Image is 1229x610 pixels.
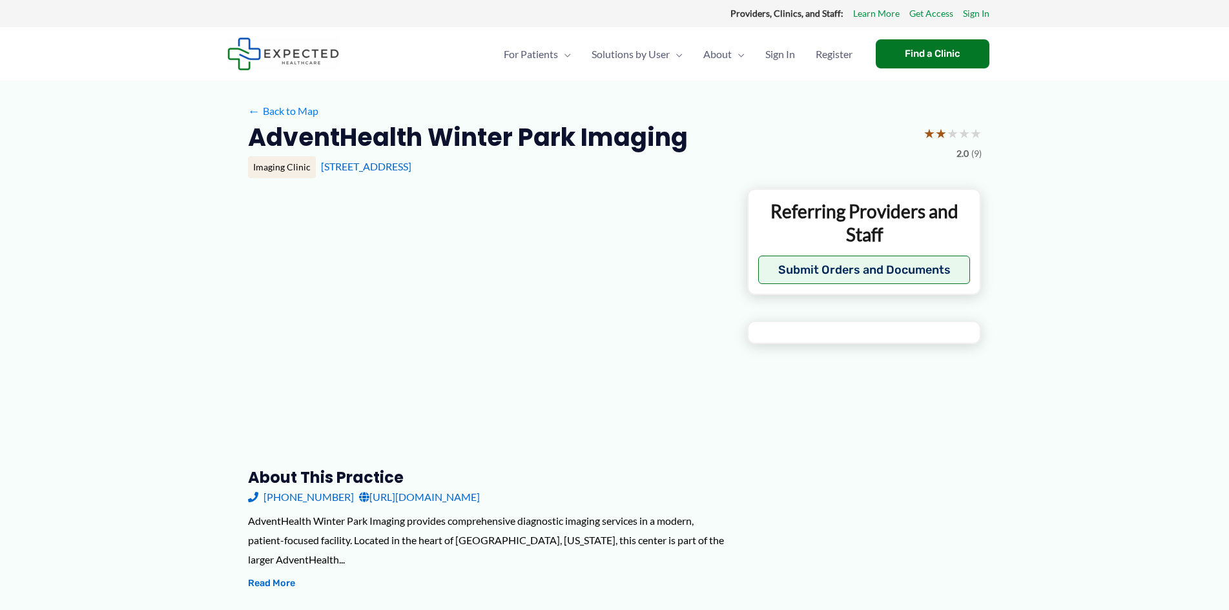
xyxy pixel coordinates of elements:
a: [STREET_ADDRESS] [321,160,411,172]
h3: About this practice [248,467,727,487]
nav: Primary Site Navigation [493,32,863,77]
span: ★ [970,121,982,145]
span: For Patients [504,32,558,77]
a: Solutions by UserMenu Toggle [581,32,693,77]
span: ★ [935,121,947,145]
a: Sign In [963,5,989,22]
a: For PatientsMenu Toggle [493,32,581,77]
a: Learn More [853,5,900,22]
a: Get Access [909,5,953,22]
div: Imaging Clinic [248,156,316,178]
h2: AdventHealth Winter Park Imaging [248,121,688,153]
span: (9) [971,145,982,162]
span: Register [816,32,852,77]
span: ★ [924,121,935,145]
a: Find a Clinic [876,39,989,68]
a: ←Back to Map [248,101,318,121]
a: [URL][DOMAIN_NAME] [359,487,480,507]
span: 2.0 [956,145,969,162]
span: ★ [958,121,970,145]
span: Menu Toggle [670,32,683,77]
a: Register [805,32,863,77]
span: Menu Toggle [558,32,571,77]
p: Referring Providers and Staff [758,199,971,247]
button: Read More [248,576,295,591]
button: Submit Orders and Documents [758,256,971,284]
img: Expected Healthcare Logo - side, dark font, small [227,37,339,70]
span: ★ [947,121,958,145]
span: ← [248,105,260,117]
span: Menu Toggle [732,32,745,77]
a: [PHONE_NUMBER] [248,487,354,507]
div: AdventHealth Winter Park Imaging provides comprehensive diagnostic imaging services in a modern, ... [248,511,727,569]
span: Sign In [765,32,795,77]
a: AboutMenu Toggle [693,32,755,77]
span: Solutions by User [592,32,670,77]
strong: Providers, Clinics, and Staff: [730,8,843,19]
a: Sign In [755,32,805,77]
span: About [703,32,732,77]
